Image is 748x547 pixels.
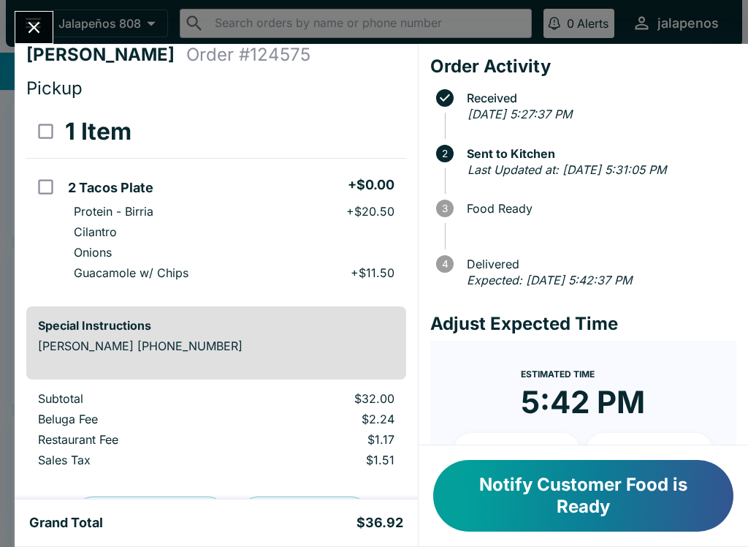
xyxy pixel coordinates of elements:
[38,412,227,426] p: Beluga Fee
[351,265,394,280] p: + $11.50
[459,147,736,160] span: Sent to Kitchen
[251,391,394,406] p: $32.00
[38,432,227,447] p: Restaurant Fee
[239,497,370,535] button: Print Receipt
[26,391,406,473] table: orders table
[251,412,394,426] p: $2.24
[74,204,153,219] p: Protein - Birria
[467,273,632,287] em: Expected: [DATE] 5:42:37 PM
[459,257,736,271] span: Delivered
[454,433,581,469] button: + 10
[442,148,448,159] text: 2
[521,383,645,421] time: 5:42 PM
[459,202,736,215] span: Food Ready
[430,56,736,78] h4: Order Activity
[26,78,83,99] span: Pickup
[433,460,733,532] button: Notify Customer Food is Ready
[38,339,394,353] p: [PERSON_NAME] [PHONE_NUMBER]
[356,514,403,532] h5: $36.92
[251,453,394,467] p: $1.51
[442,203,448,214] text: 3
[251,432,394,447] p: $1.17
[68,179,153,197] h5: 2 Tacos Plate
[467,107,572,121] em: [DATE] 5:27:37 PM
[346,204,394,219] p: + $20.50
[26,44,186,66] h4: [PERSON_NAME]
[521,369,595,380] span: Estimated Time
[459,91,736,105] span: Received
[38,453,227,467] p: Sales Tax
[26,105,406,295] table: orders table
[74,245,112,260] p: Onions
[586,433,713,469] button: + 20
[348,176,394,194] h5: + $0.00
[29,514,103,532] h5: Grand Total
[441,258,448,270] text: 4
[38,318,394,333] h6: Special Instructions
[15,12,53,43] button: Close
[74,497,227,535] button: Preview Receipt
[467,162,666,177] em: Last Updated at: [DATE] 5:31:05 PM
[38,391,227,406] p: Subtotal
[65,117,131,146] h3: 1 Item
[74,225,117,239] p: Cilantro
[430,313,736,335] h4: Adjust Expected Time
[74,265,188,280] p: Guacamole w/ Chips
[186,44,310,66] h4: Order # 124575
